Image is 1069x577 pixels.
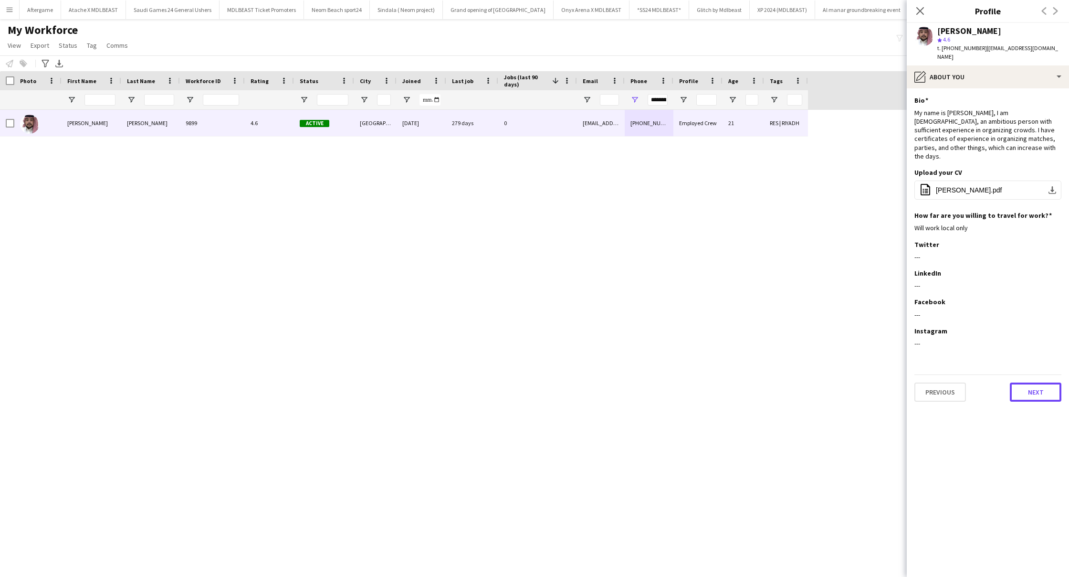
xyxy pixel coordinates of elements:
[300,96,308,104] button: Open Filter Menu
[8,41,21,50] span: View
[300,77,318,85] span: Status
[40,58,51,69] app-action-btn: Advanced filters
[83,39,101,52] a: Tag
[20,0,61,19] button: Aftergame
[59,41,77,50] span: Status
[186,77,221,85] span: Workforce ID
[121,110,180,136] div: [PERSON_NAME]
[186,96,194,104] button: Open Filter Menu
[180,110,245,136] div: 9899
[907,5,1069,17] h3: Profile
[914,383,966,402] button: Previous
[446,110,498,136] div: 279 days
[937,27,1001,35] div: [PERSON_NAME]
[144,94,174,106] input: Last Name Filter Input
[397,110,446,136] div: [DATE]
[914,253,1061,261] div: ---
[1010,383,1061,402] button: Next
[679,77,698,85] span: Profile
[629,0,689,19] button: *SS24 MDLBEAST*
[673,110,723,136] div: Employed Crew
[20,77,36,85] span: Photo
[583,77,598,85] span: Email
[377,94,391,106] input: City Filter Input
[787,94,802,106] input: Tags Filter Input
[127,77,155,85] span: Last Name
[914,327,947,335] h3: Instagram
[61,0,126,19] button: Atache X MDLBEAST
[914,224,1061,232] div: Will work local only
[300,120,329,127] span: Active
[583,96,591,104] button: Open Filter Menu
[630,77,647,85] span: Phone
[31,41,49,50] span: Export
[251,77,269,85] span: Rating
[126,0,220,19] button: Saudi Games 24 General Ushers
[914,310,1061,319] div: ---
[936,186,1002,194] span: [PERSON_NAME].pdf
[914,108,1061,160] div: My name is [PERSON_NAME], I am [DEMOGRAPHIC_DATA], an ambitious person with sufficient experience...
[914,240,939,249] h3: Twitter
[914,181,1061,200] button: [PERSON_NAME].pdf
[203,94,239,106] input: Workforce ID Filter Input
[723,110,764,136] div: 21
[220,0,304,19] button: MDLBEAST Ticket Promoters
[53,58,65,69] app-action-btn: Export XLSX
[914,168,962,177] h3: Upload your CV
[914,298,945,306] h3: Facebook
[504,74,548,88] span: Jobs (last 90 days)
[770,77,783,85] span: Tags
[914,96,928,105] h3: Bio
[452,77,473,85] span: Last job
[304,0,370,19] button: Neom Beach sport24
[745,94,758,106] input: Age Filter Input
[914,211,1052,220] h3: How far are you willing to travel for work?
[914,281,1061,290] div: ---
[360,96,368,104] button: Open Filter Menu
[648,94,668,106] input: Phone Filter Input
[679,96,688,104] button: Open Filter Menu
[914,269,941,278] h3: LinkedIn
[937,44,1058,60] span: | [EMAIL_ADDRESS][DOMAIN_NAME]
[55,39,81,52] a: Status
[370,0,443,19] button: Sindala ( Neom project)
[937,44,987,52] span: t. [PHONE_NUMBER]
[630,96,639,104] button: Open Filter Menu
[127,96,136,104] button: Open Filter Menu
[4,39,25,52] a: View
[770,96,778,104] button: Open Filter Menu
[27,39,53,52] a: Export
[402,77,421,85] span: Joined
[600,94,619,106] input: Email Filter Input
[443,0,554,19] button: Grand opening of [GEOGRAPHIC_DATA]
[87,41,97,50] span: Tag
[907,65,1069,88] div: About you
[577,110,625,136] div: [EMAIL_ADDRESS][DOMAIN_NAME]
[419,94,440,106] input: Joined Filter Input
[943,36,950,43] span: 4.6
[498,110,577,136] div: 0
[764,110,808,136] div: RES | RIYADH
[360,77,371,85] span: City
[106,41,128,50] span: Comms
[84,94,115,106] input: First Name Filter Input
[728,77,738,85] span: Age
[20,115,39,134] img: Mohmmed Alanzi
[625,110,673,136] div: [PHONE_NUMBER]
[62,110,121,136] div: [PERSON_NAME]
[815,0,909,19] button: Al manar groundbreaking event
[402,96,411,104] button: Open Filter Menu
[8,23,78,37] span: My Workforce
[354,110,397,136] div: [GEOGRAPHIC_DATA]
[728,96,737,104] button: Open Filter Menu
[245,110,294,136] div: 4.6
[750,0,815,19] button: XP 2024 (MDLBEAST)
[696,94,717,106] input: Profile Filter Input
[914,339,1061,348] div: ---
[689,0,750,19] button: Glitch by Mdlbeast
[103,39,132,52] a: Comms
[67,96,76,104] button: Open Filter Menu
[554,0,629,19] button: Onyx Arena X MDLBEAST
[67,77,96,85] span: First Name
[317,94,348,106] input: Status Filter Input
